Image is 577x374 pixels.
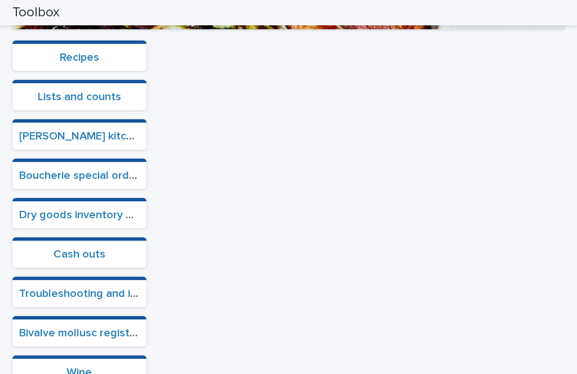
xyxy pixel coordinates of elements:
[19,170,145,181] a: Boucherie special orders
[19,327,140,339] a: Bivalve mollusc register
[54,249,105,260] a: Cash outs
[19,288,188,299] a: Troubleshooting and instructions
[38,91,121,102] a: Lists and counts
[12,4,60,21] h2: Toolbox
[60,52,99,63] a: Recipes
[19,209,191,220] a: Dry goods inventory and ordering
[19,130,192,142] a: [PERSON_NAME] kitchen ordering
